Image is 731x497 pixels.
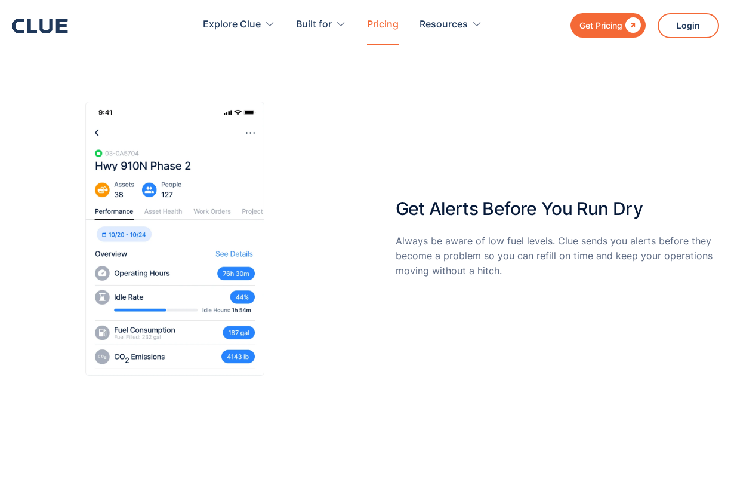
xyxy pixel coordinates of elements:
[622,18,641,33] div: 
[396,234,718,279] p: Always be aware of low fuel levels. Clue sends you alerts before they become a problem so you can...
[203,6,275,44] div: Explore Clue
[420,6,482,44] div: Resources
[420,6,468,44] div: Resources
[658,13,719,38] a: Login
[203,6,261,44] div: Explore Clue
[396,187,718,219] h2: Get Alerts Before You Run Dry
[579,18,622,33] div: Get Pricing
[85,102,264,375] img: low-fuel-alerts-ensure-operations-clue
[367,6,399,44] a: Pricing
[570,13,646,38] a: Get Pricing
[296,6,346,44] div: Built for
[296,6,332,44] div: Built for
